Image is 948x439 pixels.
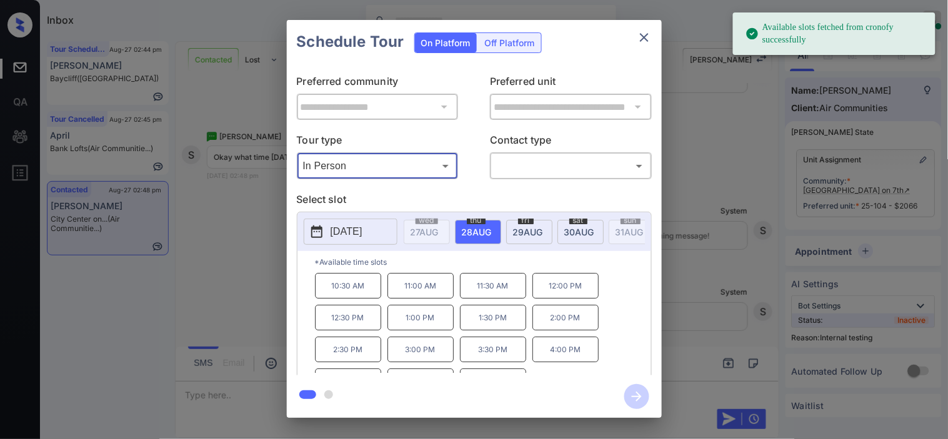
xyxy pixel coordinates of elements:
[460,305,526,330] p: 1:30 PM
[387,368,454,394] p: 5:00 PM
[304,219,397,245] button: [DATE]
[387,337,454,362] p: 3:00 PM
[287,20,414,64] h2: Schedule Tour
[532,273,599,298] p: 12:00 PM
[467,217,486,224] span: thu
[490,74,652,94] p: Preferred unit
[331,224,362,239] p: [DATE]
[506,220,552,244] div: date-select
[513,227,543,237] span: 29 AUG
[462,227,492,237] span: 28 AUG
[518,217,534,224] span: fri
[460,337,526,362] p: 3:30 PM
[460,368,526,394] p: 5:30 PM
[387,305,454,330] p: 1:00 PM
[297,132,459,152] p: Tour type
[532,337,599,362] p: 4:00 PM
[746,16,926,51] div: Available slots fetched from cronofy successfully
[297,192,652,212] p: Select slot
[569,217,587,224] span: sat
[415,33,477,52] div: On Platform
[300,155,456,176] div: In Person
[315,251,651,273] p: *Available time slots
[315,305,381,330] p: 12:30 PM
[315,337,381,362] p: 2:30 PM
[617,380,657,413] button: btn-next
[532,305,599,330] p: 2:00 PM
[455,220,501,244] div: date-select
[315,368,381,394] p: 4:30 PM
[632,25,657,50] button: close
[387,273,454,298] p: 11:00 AM
[315,273,381,298] p: 10:30 AM
[564,227,594,237] span: 30 AUG
[557,220,604,244] div: date-select
[490,132,652,152] p: Contact type
[297,74,459,94] p: Preferred community
[479,33,541,52] div: Off Platform
[460,273,526,298] p: 11:30 AM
